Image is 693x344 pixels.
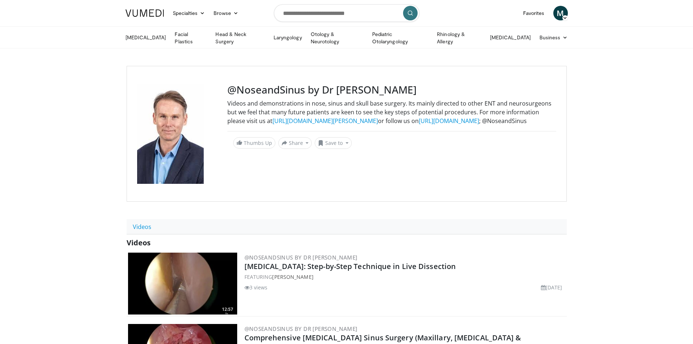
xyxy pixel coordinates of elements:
[128,253,237,315] a: 12:57
[211,31,269,45] a: Head & Neck Surgery
[486,30,535,45] a: [MEDICAL_DATA]
[220,306,235,313] span: 12:57
[170,31,211,45] a: Facial Plastics
[244,254,358,261] a: @NoseandSinus by Dr [PERSON_NAME]
[244,261,456,271] a: [MEDICAL_DATA]: Step-by-Step Technique in Live Dissection
[519,6,549,20] a: Favorites
[278,137,312,149] button: Share
[272,117,378,125] a: [URL][DOMAIN_NAME][PERSON_NAME]
[121,30,171,45] a: [MEDICAL_DATA]
[126,9,164,17] img: VuMedi Logo
[433,31,486,45] a: Rhinology & Allergy
[244,325,358,332] a: @NoseandSinus by Dr [PERSON_NAME]
[128,253,237,315] img: 878190c0-7dda-4b77-afb3-687f84925e40.300x170_q85_crop-smart_upscale.jpg
[306,31,368,45] a: Otology & Neurotology
[127,219,158,234] a: Videos
[368,31,433,45] a: Pediatric Otolaryngology
[227,99,556,125] div: Videos and demonstrations in nose, sinus and skull base surgery. Its mainly directed to other ENT...
[419,117,479,125] a: [URL][DOMAIN_NAME]
[272,273,313,280] a: [PERSON_NAME]
[269,30,306,45] a: Laryngology
[168,6,210,20] a: Specialties
[553,6,568,20] a: M
[209,6,243,20] a: Browse
[227,84,556,96] h3: @NoseandSinus by Dr [PERSON_NAME]
[233,137,275,149] a: Thumbs Up
[274,4,419,22] input: Search topics, interventions
[535,30,572,45] a: Business
[541,284,562,291] li: [DATE]
[315,137,352,149] button: Save to
[244,284,268,291] li: 3 views
[127,238,151,248] span: Videos
[244,273,565,281] div: FEATURING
